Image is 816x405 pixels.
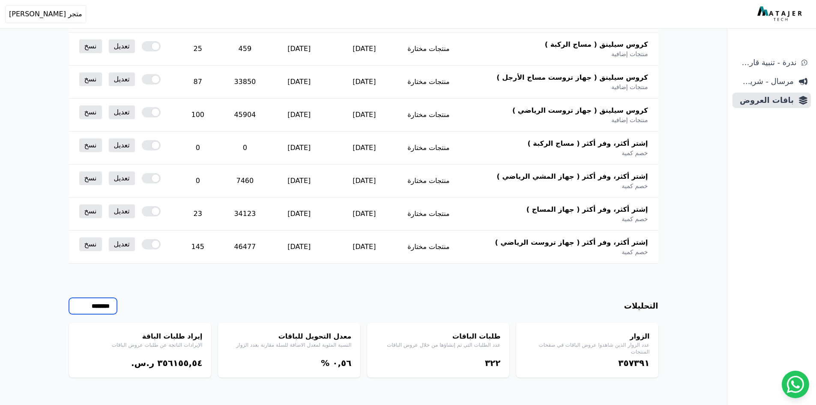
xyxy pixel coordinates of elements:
[376,357,501,369] div: ۳٢٢
[266,132,332,165] td: [DATE]
[172,198,224,231] td: 23
[321,358,329,368] span: %
[79,204,102,218] a: نسخ
[611,116,648,124] span: منتجات إضافية
[736,75,794,87] span: مرسال - شريط دعاية
[109,105,135,119] a: تعديل
[172,132,224,165] td: 0
[224,231,266,264] td: 46477
[79,171,102,185] a: نسخ
[545,39,648,50] span: كروس سيلينق ( مساج الركبة )
[376,331,501,342] h4: طلبات الباقات
[79,105,102,119] a: نسخ
[397,99,460,132] td: منتجات مختارة
[78,331,203,342] h4: إيراد طلبات الباقة
[5,5,86,23] button: متجر [PERSON_NAME]
[332,33,397,66] td: [DATE]
[109,237,135,251] a: تعديل
[157,358,202,368] bdi: ۳٥٦١٥٥,٥٤
[525,342,650,355] p: عدد الزوار الذين شاهدوا عروض الباقات في صفحات المنتجات
[736,57,796,69] span: ندرة - تنبية قارب علي النفاذ
[109,204,135,218] a: تعديل
[227,331,352,342] h4: معدل التحويل للباقات
[224,33,266,66] td: 459
[512,105,648,116] span: كروس سيلينق ( جهاز تروست الرياضي )
[224,165,266,198] td: 7460
[224,132,266,165] td: 0
[497,171,648,182] span: إشتر أكثر، وفر أكثر ( جهاز المشي الرياضي )
[109,171,135,185] a: تعديل
[78,342,203,348] p: الإيرادات الناتجة عن طلبات عروض الباقات
[397,165,460,198] td: منتجات مختارة
[397,132,460,165] td: منتجات مختارة
[109,39,135,53] a: تعديل
[397,66,460,99] td: منتجات مختارة
[109,138,135,152] a: تعديل
[332,99,397,132] td: [DATE]
[332,165,397,198] td: [DATE]
[131,358,154,368] span: ر.س.
[527,138,648,149] span: إشتر أكثر، وفر أكثر ( مساج الركبة )
[611,50,648,58] span: منتجات إضافية
[622,149,648,157] span: خصم كمية
[622,215,648,223] span: خصم كمية
[332,132,397,165] td: [DATE]
[9,9,82,19] span: متجر [PERSON_NAME]
[526,204,648,215] span: إشتر أكثر، وفر أكثر ( جهاز المساج )
[266,33,332,66] td: [DATE]
[332,231,397,264] td: [DATE]
[496,72,648,83] span: كروس سيلينق ( جهاز تروست مساج الأرجل )
[332,198,397,231] td: [DATE]
[397,33,460,66] td: منتجات مختارة
[525,331,650,342] h4: الزوار
[376,342,501,348] p: عدد الطلبات التي تم إنشاؤها من خلال عروض الباقات
[224,99,266,132] td: 45904
[736,94,794,106] span: باقات العروض
[332,358,351,368] bdi: ۰,٥٦
[495,237,648,248] span: إشتر أكثر، وفر أكثر ( جهاز تروست الرياضي )
[79,138,102,152] a: نسخ
[227,342,352,348] p: النسبة المئوية لمعدل الاضافة للسلة مقارنة بعدد الزوار
[397,231,460,264] td: منتجات مختارة
[109,72,135,86] a: تعديل
[79,39,102,53] a: نسخ
[525,357,650,369] div: ۳٥٧۳٩١
[332,66,397,99] td: [DATE]
[224,198,266,231] td: 34123
[622,248,648,256] span: خصم كمية
[266,198,332,231] td: [DATE]
[622,182,648,190] span: خصم كمية
[266,99,332,132] td: [DATE]
[224,66,266,99] td: 33850
[172,33,224,66] td: 25
[266,165,332,198] td: [DATE]
[624,300,658,312] h3: التحليلات
[79,237,102,251] a: نسخ
[757,6,804,22] img: MatajerTech Logo
[172,165,224,198] td: 0
[172,231,224,264] td: 145
[397,198,460,231] td: منتجات مختارة
[611,83,648,91] span: منتجات إضافية
[79,72,102,86] a: نسخ
[266,66,332,99] td: [DATE]
[266,231,332,264] td: [DATE]
[172,99,224,132] td: 100
[172,66,224,99] td: 87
